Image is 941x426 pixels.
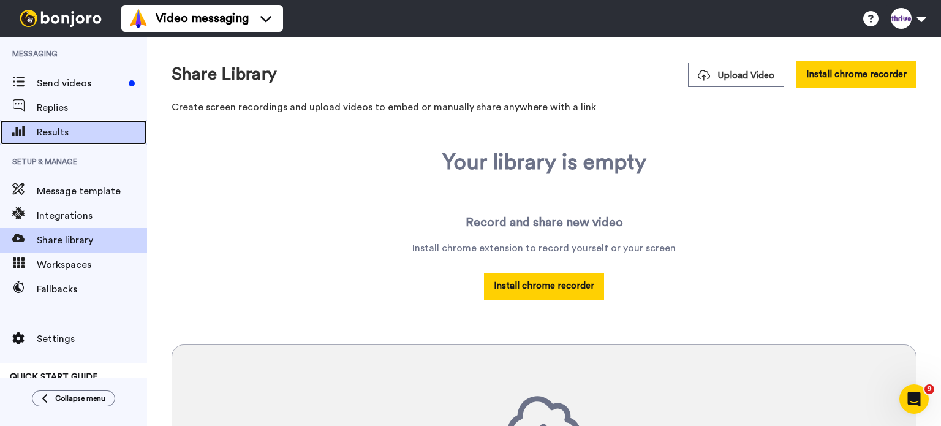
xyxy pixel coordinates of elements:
[37,257,147,272] span: Workspaces
[156,10,249,27] span: Video messaging
[37,233,147,248] span: Share library
[37,101,147,115] span: Replies
[688,63,784,87] button: Upload Video
[412,241,676,256] div: Install chrome extension to record yourself or your screen
[899,384,929,414] iframe: Intercom live chat
[37,76,124,91] span: Send videos
[32,390,115,406] button: Collapse menu
[442,150,646,175] div: Your library is empty
[55,394,105,403] span: Collapse menu
[37,184,147,199] span: Message template
[172,65,277,84] h1: Share Library
[15,10,107,27] img: bj-logo-header-white.svg
[466,214,623,231] div: Record and share new video
[129,9,148,28] img: vm-color.svg
[37,208,147,223] span: Integrations
[796,61,916,88] button: Install chrome recorder
[172,100,916,115] p: Create screen recordings and upload videos to embed or manually share anywhere with a link
[698,69,774,82] span: Upload Video
[37,125,147,140] span: Results
[924,384,934,394] span: 9
[10,373,98,381] span: QUICK START GUIDE
[37,332,147,346] span: Settings
[37,282,147,297] span: Fallbacks
[484,273,604,299] button: Install chrome recorder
